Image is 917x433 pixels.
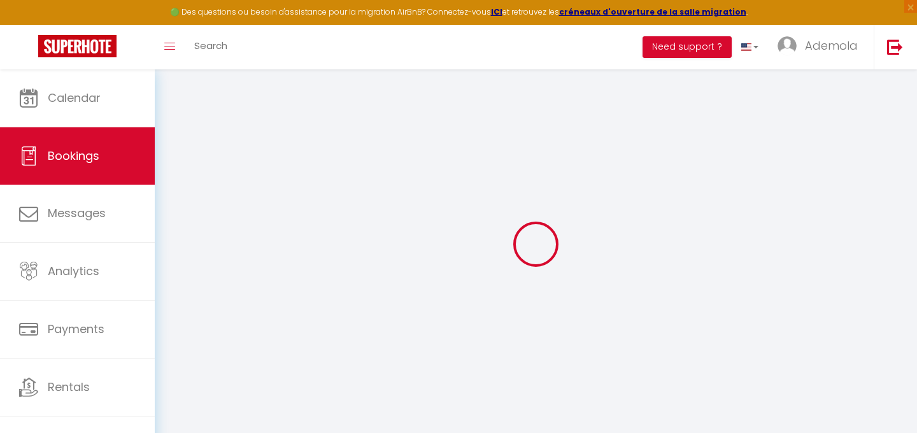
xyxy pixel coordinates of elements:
[185,25,237,69] a: Search
[48,263,99,279] span: Analytics
[48,321,104,337] span: Payments
[48,90,101,106] span: Calendar
[805,38,858,53] span: Ademola
[10,5,48,43] button: Ouvrir le widget de chat LiveChat
[38,35,117,57] img: Super Booking
[48,379,90,395] span: Rentals
[768,25,874,69] a: ... Ademola
[887,39,903,55] img: logout
[778,36,797,55] img: ...
[491,6,502,17] a: ICI
[48,148,99,164] span: Bookings
[48,205,106,221] span: Messages
[194,39,227,52] span: Search
[559,6,746,17] a: créneaux d'ouverture de la salle migration
[643,36,732,58] button: Need support ?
